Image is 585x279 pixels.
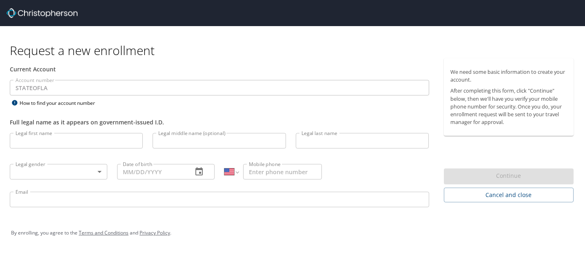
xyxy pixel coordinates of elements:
a: Privacy Policy [140,229,170,236]
div: ​ [10,164,107,179]
div: Full legal name as it appears on government-issued I.D. [10,118,429,126]
h1: Request a new enrollment [10,42,580,58]
div: By enrolling, you agree to the and . [11,223,574,243]
input: Enter phone number [243,164,322,179]
a: Terms and Conditions [79,229,129,236]
div: Current Account [10,65,429,73]
p: After completing this form, click "Continue" below, then we'll have you verify your mobile phone ... [450,87,567,126]
div: How to find your account number [10,98,112,108]
img: cbt logo [7,8,78,18]
button: Cancel and close [444,188,574,203]
input: MM/DD/YYYY [117,164,186,179]
span: Cancel and close [450,190,567,200]
p: We need some basic information to create your account. [450,68,567,84]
